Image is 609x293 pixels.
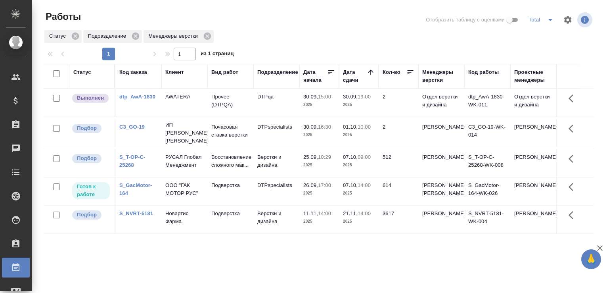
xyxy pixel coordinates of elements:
[510,89,556,117] td: Отдел верстки и дизайна
[422,181,460,197] p: [PERSON_NAME], [PERSON_NAME]
[165,181,203,197] p: ООО "ГАК МОТОР РУС"
[303,131,335,139] p: 2025
[71,93,111,104] div: Исполнитель завершил работу
[257,68,298,76] div: Подразделение
[303,101,335,109] p: 2025
[422,123,460,131] p: [PERSON_NAME]
[468,68,499,76] div: Код работы
[422,210,460,218] p: [PERSON_NAME]
[148,32,201,40] p: Менеджеры верстки
[514,68,552,84] div: Проектные менеджеры
[379,206,418,233] td: 3617
[343,94,358,100] p: 30.09,
[71,153,111,164] div: Можно подбирать исполнителей
[358,124,371,130] p: 10:00
[510,177,556,205] td: [PERSON_NAME]
[527,13,558,26] div: split button
[343,131,375,139] p: 2025
[379,89,418,117] td: 2
[77,124,97,132] p: Подбор
[510,119,556,147] td: [PERSON_NAME]
[464,206,510,233] td: S_NVRT-5181-WK-004
[211,93,249,109] p: Прочее (DTPQA)
[383,68,400,76] div: Кол-во
[88,32,129,40] p: Подразделение
[71,181,111,200] div: Исполнитель может приступить к работе
[343,161,375,169] p: 2025
[77,183,105,199] p: Готов к работе
[77,211,97,219] p: Подбор
[119,68,147,76] div: Код заказа
[422,68,460,84] div: Менеджеры верстки
[564,119,583,138] button: Здесь прячутся важные кнопки
[119,210,153,216] a: S_NVRT-5181
[165,68,184,76] div: Клиент
[303,154,318,160] p: 25.09,
[343,124,358,130] p: 01.10,
[318,94,331,100] p: 15:00
[318,182,331,188] p: 17:00
[564,89,583,108] button: Здесь прячутся важные кнопки
[211,68,238,76] div: Вид работ
[119,124,145,130] a: C3_GO-19
[358,210,371,216] p: 14:00
[426,16,505,24] span: Отобразить таблицу с оценками
[318,210,331,216] p: 14:00
[165,93,203,101] p: AWATERA
[464,149,510,177] td: S_T-OP-C-25268-WK-008
[211,153,249,169] p: Восстановление сложного мак...
[211,210,249,218] p: Подверстка
[303,124,318,130] p: 30.09,
[422,93,460,109] p: Отдел верстки и дизайна
[71,123,111,134] div: Можно подбирать исполнителей
[343,101,375,109] p: 2025
[358,94,371,100] p: 19:00
[71,210,111,220] div: Можно подбирать исполнителей
[358,182,371,188] p: 14:00
[343,210,358,216] p: 21.11,
[165,210,203,226] p: Новартис Фарма
[343,154,358,160] p: 07.10,
[343,218,375,226] p: 2025
[44,30,82,43] div: Статус
[510,149,556,177] td: [PERSON_NAME]
[581,249,601,269] button: 🙏
[564,177,583,197] button: Здесь прячутся важные кнопки
[343,68,367,84] div: Дата сдачи
[253,206,299,233] td: Верстки и дизайна
[379,177,418,205] td: 614
[253,89,299,117] td: DTPqa
[564,206,583,225] button: Здесь прячутся важные кнопки
[211,181,249,189] p: Подверстка
[510,206,556,233] td: [PERSON_NAME]
[253,177,299,205] td: DTPspecialists
[584,251,598,268] span: 🙏
[253,149,299,177] td: Верстки и дизайна
[303,189,335,197] p: 2025
[119,94,155,100] a: dtp_AwA-1830
[49,32,69,40] p: Статус
[119,182,152,196] a: S_GacMotor-164
[558,10,577,29] span: Настроить таблицу
[77,94,104,102] p: Выполнен
[379,119,418,147] td: 2
[464,177,510,205] td: S_GacMotor-164-WK-026
[303,182,318,188] p: 26.09,
[464,89,510,117] td: dtp_AwA-1830-WK-011
[44,10,81,23] span: Работы
[303,94,318,100] p: 30.09,
[303,68,327,84] div: Дата начала
[379,149,418,177] td: 512
[303,218,335,226] p: 2025
[303,161,335,169] p: 2025
[464,119,510,147] td: C3_GO-19-WK-014
[564,149,583,168] button: Здесь прячутся важные кнопки
[201,49,234,60] span: из 1 страниц
[253,119,299,147] td: DTPspecialists
[577,12,594,27] span: Посмотреть информацию
[343,189,375,197] p: 2025
[77,154,97,162] p: Подбор
[165,153,203,169] p: РУСАЛ Глобал Менеджмент
[358,154,371,160] p: 09:00
[165,121,203,145] p: ИП [PERSON_NAME] [PERSON_NAME]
